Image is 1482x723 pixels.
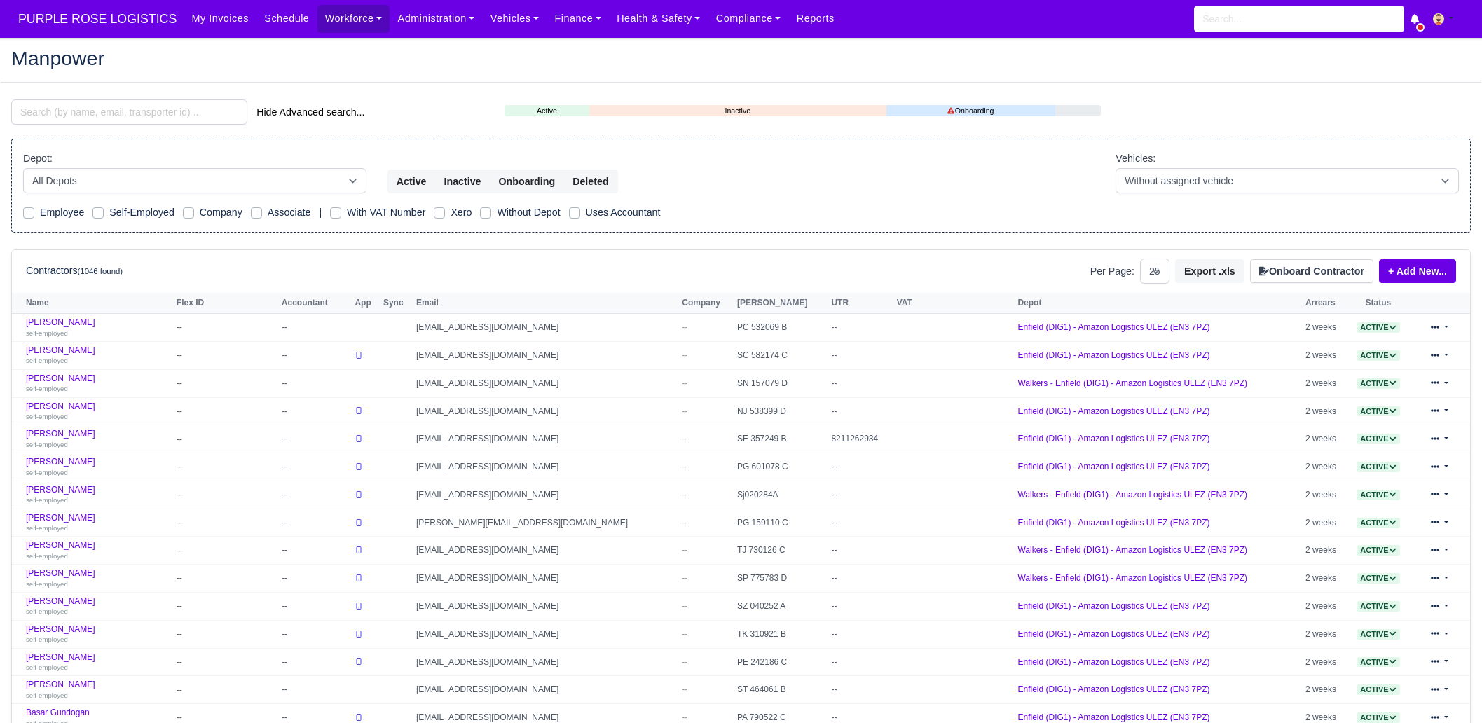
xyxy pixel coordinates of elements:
[78,267,123,275] small: (1046 found)
[1357,406,1399,416] a: Active
[1357,322,1399,332] a: Active
[173,453,278,481] td: --
[1017,462,1209,471] a: Enfield (DIG1) - Amazon Logistics ULEZ (EN3 7PZ)
[26,540,170,560] a: [PERSON_NAME] self-employed
[1017,350,1209,360] a: Enfield (DIG1) - Amazon Logistics ULEZ (EN3 7PZ)
[1017,573,1247,583] a: Walkers - Enfield (DIG1) - Amazon Logistics ULEZ (EN3 7PZ)
[173,593,278,621] td: --
[609,5,708,32] a: Health & Safety
[413,481,678,509] td: [EMAIL_ADDRESS][DOMAIN_NAME]
[434,170,490,193] button: Inactive
[1017,434,1209,443] a: Enfield (DIG1) - Amazon Logistics ULEZ (EN3 7PZ)
[1116,151,1155,167] label: Vehicles:
[1302,397,1348,425] td: 2 weeks
[173,342,278,370] td: --
[390,5,482,32] a: Administration
[26,317,170,338] a: [PERSON_NAME] self-employed
[413,453,678,481] td: [EMAIL_ADDRESS][DOMAIN_NAME]
[26,429,170,449] a: [PERSON_NAME] self-employed
[26,485,170,505] a: [PERSON_NAME] self-employed
[586,205,661,221] label: Uses Accountant
[1357,434,1399,443] a: Active
[1302,314,1348,342] td: 2 weeks
[256,5,317,32] a: Schedule
[1357,601,1399,611] a: Active
[828,537,893,565] td: --
[682,406,687,416] span: --
[1302,425,1348,453] td: 2 weeks
[734,369,828,397] td: SN 157079 D
[1302,648,1348,676] td: 2 weeks
[1014,293,1301,314] th: Depot
[413,509,678,537] td: [PERSON_NAME][EMAIL_ADDRESS][DOMAIN_NAME]
[387,170,436,193] button: Active
[682,462,687,471] span: --
[413,676,678,704] td: [EMAIL_ADDRESS][DOMAIN_NAME]
[23,151,53,167] label: Depot:
[1017,657,1209,667] a: Enfield (DIG1) - Amazon Logistics ULEZ (EN3 7PZ)
[734,481,828,509] td: Sj020284A
[682,684,687,694] span: --
[734,648,828,676] td: PE 242186 C
[11,6,184,33] a: PURPLE ROSE LOGISTICS
[278,342,352,370] td: --
[682,657,687,667] span: --
[1357,629,1399,639] a: Active
[1017,601,1209,611] a: Enfield (DIG1) - Amazon Logistics ULEZ (EN3 7PZ)
[26,469,68,476] small: self-employed
[734,453,828,481] td: PG 601078 C
[1017,490,1247,500] a: Walkers - Enfield (DIG1) - Amazon Logistics ULEZ (EN3 7PZ)
[1357,545,1399,555] a: Active
[26,373,170,394] a: [PERSON_NAME] self-employed
[1357,518,1399,528] span: Active
[173,537,278,565] td: --
[1302,293,1348,314] th: Arrears
[413,620,678,648] td: [EMAIL_ADDRESS][DOMAIN_NAME]
[1357,629,1399,640] span: Active
[413,369,678,397] td: [EMAIL_ADDRESS][DOMAIN_NAME]
[26,265,123,277] h6: Contractors
[1357,712,1399,722] a: Active
[1348,293,1409,314] th: Status
[26,385,68,392] small: self-employed
[1357,684,1399,694] a: Active
[682,545,687,555] span: --
[828,397,893,425] td: --
[708,5,789,32] a: Compliance
[413,397,678,425] td: [EMAIL_ADDRESS][DOMAIN_NAME]
[413,565,678,593] td: [EMAIL_ADDRESS][DOMAIN_NAME]
[505,105,589,117] a: Active
[1357,490,1399,500] a: Active
[1357,350,1399,361] span: Active
[173,293,278,314] th: Flex ID
[1017,406,1209,416] a: Enfield (DIG1) - Amazon Logistics ULEZ (EN3 7PZ)
[1357,573,1399,583] a: Active
[1357,545,1399,556] span: Active
[1,37,1481,83] div: Manpower
[1302,453,1348,481] td: 2 weeks
[734,293,828,314] th: [PERSON_NAME]
[490,170,565,193] button: Onboarding
[1373,259,1456,283] div: + Add New...
[26,652,170,673] a: [PERSON_NAME] self-employed
[173,397,278,425] td: --
[278,537,352,565] td: --
[26,413,68,420] small: self-employed
[278,648,352,676] td: --
[497,205,560,221] label: Without Depot
[828,453,893,481] td: --
[413,293,678,314] th: Email
[1357,712,1399,723] span: Active
[734,593,828,621] td: SZ 040252 A
[734,509,828,537] td: PG 159110 C
[1357,322,1399,333] span: Active
[1357,657,1399,667] a: Active
[1357,573,1399,584] span: Active
[12,293,173,314] th: Name
[1017,518,1209,528] a: Enfield (DIG1) - Amazon Logistics ULEZ (EN3 7PZ)
[1017,545,1247,555] a: Walkers - Enfield (DIG1) - Amazon Logistics ULEZ (EN3 7PZ)
[828,648,893,676] td: --
[1017,322,1209,332] a: Enfield (DIG1) - Amazon Logistics ULEZ (EN3 7PZ)
[1250,259,1373,283] button: Onboard Contractor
